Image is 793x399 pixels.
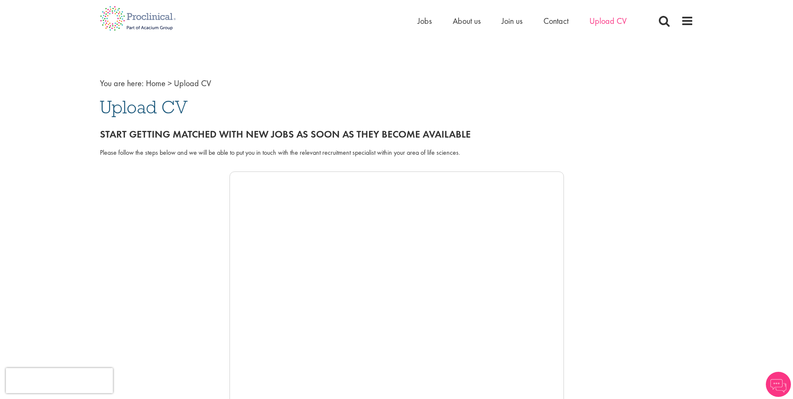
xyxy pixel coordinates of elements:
[6,368,113,393] iframe: reCAPTCHA
[766,372,791,397] img: Chatbot
[100,148,694,158] div: Please follow the steps below and we will be able to put you in touch with the relevant recruitme...
[418,15,432,26] a: Jobs
[174,78,211,89] span: Upload CV
[100,78,144,89] span: You are here:
[543,15,569,26] a: Contact
[100,129,694,140] h2: Start getting matched with new jobs as soon as they become available
[589,15,627,26] a: Upload CV
[453,15,481,26] a: About us
[146,78,166,89] a: breadcrumb link
[502,15,523,26] a: Join us
[168,78,172,89] span: >
[100,96,188,118] span: Upload CV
